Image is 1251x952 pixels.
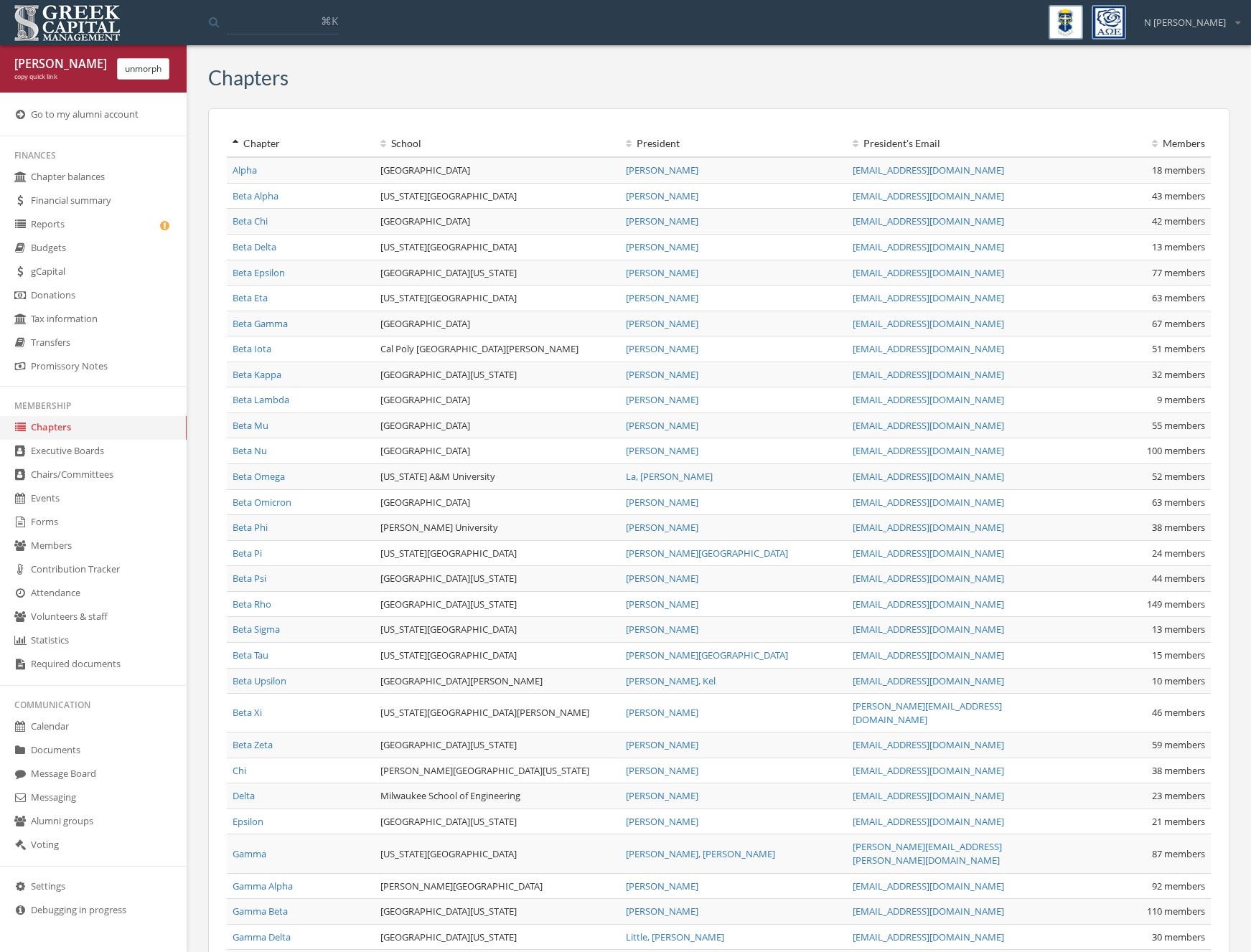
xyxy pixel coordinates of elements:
[853,393,1004,406] a: [EMAIL_ADDRESS][DOMAIN_NAME]
[375,809,621,834] td: [GEOGRAPHIC_DATA][US_STATE]
[626,649,788,661] a: [PERSON_NAME][GEOGRAPHIC_DATA]
[233,496,291,509] a: Beta Omicron
[375,783,621,809] td: Milwaukee School of Engineering
[626,496,698,509] a: [PERSON_NAME]
[626,815,698,828] a: [PERSON_NAME]
[853,470,1004,483] a: [EMAIL_ADDRESS][DOMAIN_NAME]
[375,413,621,438] td: [GEOGRAPHIC_DATA]
[1152,419,1205,432] span: 55 members
[626,470,713,483] a: La, [PERSON_NAME]
[1152,317,1205,330] span: 67 members
[626,419,698,432] a: [PERSON_NAME]
[375,209,621,235] td: [GEOGRAPHIC_DATA]
[626,266,698,279] a: [PERSON_NAME]
[853,215,1004,227] a: [EMAIL_ADDRESS][DOMAIN_NAME]
[853,368,1004,381] a: [EMAIL_ADDRESS][DOMAIN_NAME]
[626,136,840,151] div: President
[1152,738,1205,751] span: 59 members
[233,789,255,802] a: Delta
[1079,136,1205,151] div: Members
[375,489,621,515] td: [GEOGRAPHIC_DATA]
[626,598,698,611] a: [PERSON_NAME]
[853,880,1004,892] a: [EMAIL_ADDRESS][DOMAIN_NAME]
[1135,5,1240,29] div: N [PERSON_NAME]
[853,699,1002,726] a: [PERSON_NAME][EMAIL_ADDRESS][DOMAIN_NAME]
[1152,164,1205,176] span: 18 members
[1152,847,1205,860] span: 87 members
[626,706,698,719] a: [PERSON_NAME]
[233,215,268,227] a: Beta Chi
[233,266,285,279] a: Beta Epsilon
[375,642,621,668] td: [US_STATE][GEOGRAPHIC_DATA]
[233,521,268,534] a: Beta Phi
[375,834,621,873] td: [US_STATE][GEOGRAPHIC_DATA]
[626,905,698,918] a: [PERSON_NAME]
[1152,789,1205,802] span: 23 members
[233,764,246,777] a: Chi
[375,438,621,464] td: [GEOGRAPHIC_DATA]
[626,164,698,176] a: [PERSON_NAME]
[233,623,280,636] a: Beta Sigma
[1152,623,1205,636] span: 13 members
[375,758,621,783] td: [PERSON_NAME][GEOGRAPHIC_DATA][US_STATE]
[1152,815,1205,828] span: 21 members
[626,393,698,406] a: [PERSON_NAME]
[233,572,266,585] a: Beta Psi
[233,444,267,457] a: Beta Nu
[1152,547,1205,560] span: 24 members
[853,291,1004,304] a: [EMAIL_ADDRESS][DOMAIN_NAME]
[853,266,1004,279] a: [EMAIL_ADDRESS][DOMAIN_NAME]
[626,291,698,304] a: [PERSON_NAME]
[233,930,291,943] a: Gamma Delta
[853,674,1004,687] a: [EMAIL_ADDRESS][DOMAIN_NAME]
[375,591,621,617] td: [GEOGRAPHIC_DATA][US_STATE]
[1152,572,1205,585] span: 44 members
[1152,215,1205,227] span: 42 members
[626,764,698,777] a: [PERSON_NAME]
[375,899,621,925] td: [GEOGRAPHIC_DATA][US_STATE]
[380,136,615,151] div: School
[233,393,289,406] a: Beta Lambda
[375,234,621,260] td: [US_STATE][GEOGRAPHIC_DATA]
[1152,649,1205,661] span: 15 members
[853,342,1004,355] a: [EMAIL_ADDRESS][DOMAIN_NAME]
[233,649,268,661] a: Beta Tau
[853,496,1004,509] a: [EMAIL_ADDRESS][DOMAIN_NAME]
[1152,368,1205,381] span: 32 members
[233,189,278,202] a: Beta Alpha
[233,164,257,176] a: Alpha
[1152,240,1205,253] span: 13 members
[14,72,106,82] div: copy quick link
[233,368,281,381] a: Beta Kappa
[1152,470,1205,483] span: 52 members
[117,58,169,80] button: unmorph
[375,286,621,311] td: [US_STATE][GEOGRAPHIC_DATA]
[853,738,1004,751] a: [EMAIL_ADDRESS][DOMAIN_NAME]
[626,368,698,381] a: [PERSON_NAME]
[1152,266,1205,279] span: 77 members
[853,136,1067,151] div: President 's Email
[375,732,621,758] td: [GEOGRAPHIC_DATA][US_STATE]
[626,240,698,253] a: [PERSON_NAME]
[853,164,1004,176] a: [EMAIL_ADDRESS][DOMAIN_NAME]
[853,317,1004,330] a: [EMAIL_ADDRESS][DOMAIN_NAME]
[233,342,271,355] a: Beta Iota
[626,317,698,330] a: [PERSON_NAME]
[1152,930,1205,943] span: 30 members
[233,815,263,828] a: Epsilon
[375,157,621,183] td: [GEOGRAPHIC_DATA]
[853,444,1004,457] a: [EMAIL_ADDRESS][DOMAIN_NAME]
[853,930,1004,943] a: [EMAIL_ADDRESS][DOMAIN_NAME]
[1152,674,1205,687] span: 10 members
[233,738,273,751] a: Beta Zeta
[1152,880,1205,892] span: 92 members
[626,847,775,860] a: [PERSON_NAME], [PERSON_NAME]
[626,521,698,534] a: [PERSON_NAME]
[853,764,1004,777] a: [EMAIL_ADDRESS][DOMAIN_NAME]
[853,905,1004,918] a: [EMAIL_ADDRESS][DOMAIN_NAME]
[1147,905,1205,918] span: 110 members
[626,547,788,560] a: [PERSON_NAME][GEOGRAPHIC_DATA]
[853,789,1004,802] a: [EMAIL_ADDRESS][DOMAIN_NAME]
[375,362,621,387] td: [GEOGRAPHIC_DATA][US_STATE]
[233,136,369,151] div: Chapter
